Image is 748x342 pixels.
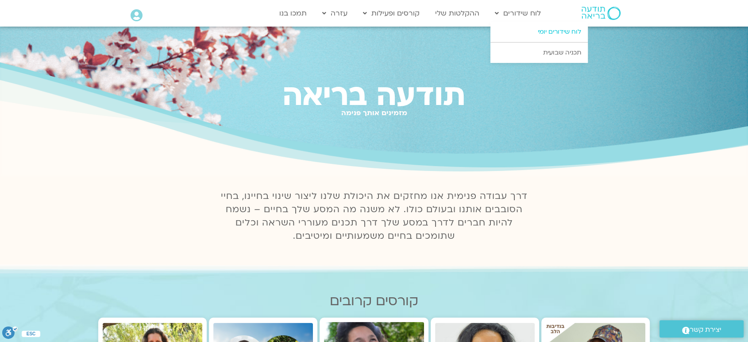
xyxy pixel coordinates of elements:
[490,5,545,22] a: לוח שידורים
[275,5,311,22] a: תמכו בנו
[98,293,650,309] h2: קורסים קרובים
[659,320,744,338] a: יצירת קשר
[216,190,532,243] p: דרך עבודה פנימית אנו מחזקים את היכולת שלנו ליצור שינוי בחיינו, בחיי הסובבים אותנו ובעולם כולו. לא...
[359,5,424,22] a: קורסים ופעילות
[431,5,484,22] a: ההקלטות שלי
[490,43,588,63] a: תכניה שבועית
[582,7,621,20] img: תודעה בריאה
[318,5,352,22] a: עזרה
[490,22,588,42] a: לוח שידורים יומי
[690,324,721,336] span: יצירת קשר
